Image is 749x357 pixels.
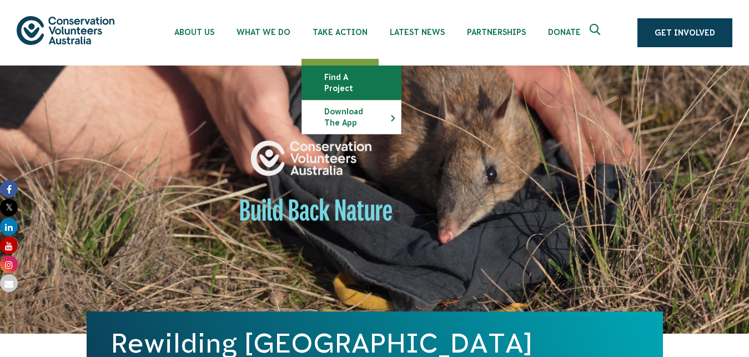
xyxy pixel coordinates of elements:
[302,66,401,99] a: Find a project
[390,28,445,37] span: Latest News
[590,24,604,42] span: Expand search box
[548,28,581,37] span: Donate
[237,28,290,37] span: What We Do
[583,19,610,46] button: Expand search box Close search box
[174,28,214,37] span: About Us
[17,16,114,44] img: logo.svg
[313,28,368,37] span: Take Action
[637,18,732,47] a: Get Involved
[467,28,526,37] span: Partnerships
[301,100,401,134] li: Download the app
[302,100,401,134] a: Download the app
